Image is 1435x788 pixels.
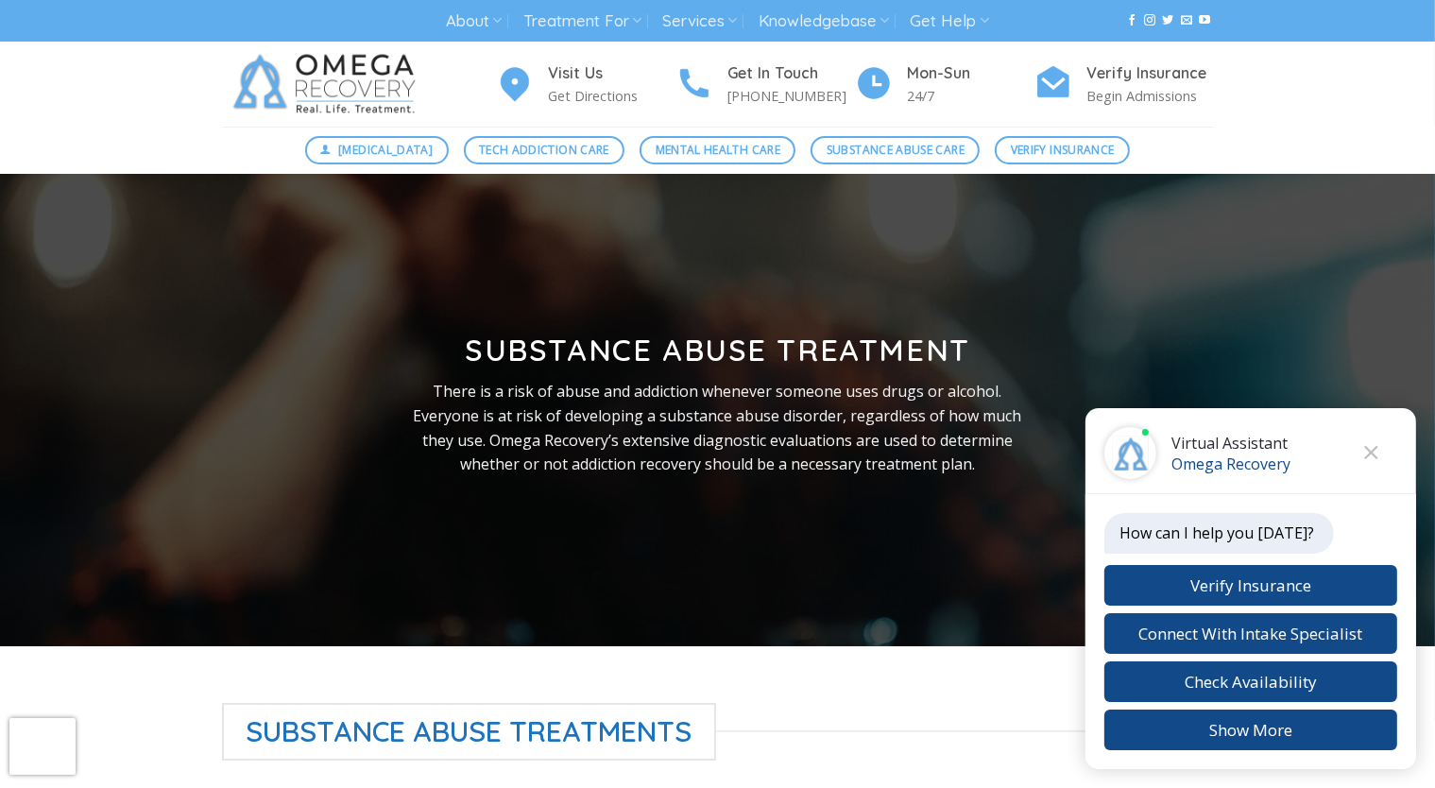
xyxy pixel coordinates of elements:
[549,85,675,107] p: Get Directions
[465,331,970,368] strong: Substance Abuse Treatment
[728,85,855,107] p: [PHONE_NUMBER]
[479,141,609,159] span: Tech Addiction Care
[1163,14,1174,27] a: Follow on Twitter
[911,4,989,39] a: Get Help
[464,136,625,164] a: Tech Addiction Care
[995,136,1130,164] a: Verify Insurance
[1144,14,1155,27] a: Follow on Instagram
[1181,14,1192,27] a: Send us an email
[827,141,965,159] span: Substance Abuse Care
[728,61,855,86] h4: Get In Touch
[549,61,675,86] h4: Visit Us
[446,4,502,39] a: About
[908,85,1034,107] p: 24/7
[1011,141,1115,159] span: Verify Insurance
[1034,61,1214,108] a: Verify Insurance Begin Admissions
[640,136,795,164] a: Mental Health Care
[656,141,780,159] span: Mental Health Care
[1126,14,1137,27] a: Follow on Facebook
[908,61,1034,86] h4: Mon-Sun
[1087,85,1214,107] p: Begin Admissions
[496,61,675,108] a: Visit Us Get Directions
[811,136,980,164] a: Substance Abuse Care
[305,136,449,164] a: [MEDICAL_DATA]
[412,380,1024,476] p: There is a risk of abuse and addiction whenever someone uses drugs or alcohol. Everyone is at ris...
[1087,61,1214,86] h4: Verify Insurance
[222,42,435,127] img: Omega Recovery
[222,703,717,761] span: Substance Abuse Treatments
[1199,14,1210,27] a: Follow on YouTube
[523,4,641,39] a: Treatment For
[675,61,855,108] a: Get In Touch [PHONE_NUMBER]
[759,4,889,39] a: Knowledgebase
[662,4,737,39] a: Services
[338,141,433,159] span: [MEDICAL_DATA]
